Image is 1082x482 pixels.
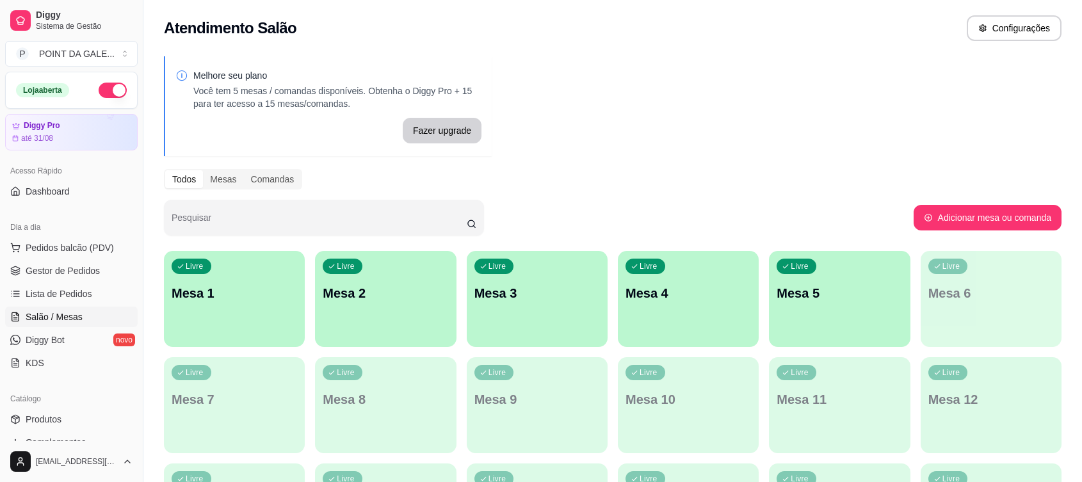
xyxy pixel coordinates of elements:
[164,357,305,453] button: LivreMesa 7
[193,84,481,110] p: Você tem 5 mesas / comandas disponíveis. Obtenha o Diggy Pro + 15 para ter acesso a 15 mesas/coma...
[777,390,902,408] p: Mesa 11
[203,170,243,188] div: Mesas
[5,41,138,67] button: Select a team
[403,118,481,143] button: Fazer upgrade
[467,357,608,453] button: LivreMesa 9
[39,47,115,60] div: POINT DA GALE ...
[467,251,608,347] button: LivreMesa 3
[244,170,302,188] div: Comandas
[489,367,506,378] p: Livre
[26,357,44,369] span: KDS
[164,18,296,38] h2: Atendimento Salão
[791,367,809,378] p: Livre
[315,251,456,347] button: LivreMesa 2
[5,114,138,150] a: Diggy Proaté 31/08
[640,261,658,271] p: Livre
[626,390,751,408] p: Mesa 10
[99,83,127,98] button: Alterar Status
[26,310,83,323] span: Salão / Mesas
[769,251,910,347] button: LivreMesa 5
[640,367,658,378] p: Livre
[474,284,600,302] p: Mesa 3
[323,390,448,408] p: Mesa 8
[618,357,759,453] button: LivreMesa 10
[5,409,138,430] a: Produtos
[942,367,960,378] p: Livre
[337,261,355,271] p: Livre
[26,436,86,449] span: Complementos
[5,161,138,181] div: Acesso Rápido
[24,121,60,131] article: Diggy Pro
[186,261,204,271] p: Livre
[626,284,751,302] p: Mesa 4
[777,284,902,302] p: Mesa 5
[26,287,92,300] span: Lista de Pedidos
[26,264,100,277] span: Gestor de Pedidos
[928,390,1054,408] p: Mesa 12
[5,284,138,304] a: Lista de Pedidos
[5,307,138,327] a: Salão / Mesas
[921,357,1062,453] button: LivreMesa 12
[5,432,138,453] a: Complementos
[193,69,481,82] p: Melhore seu plano
[36,456,117,467] span: [EMAIL_ADDRESS][DOMAIN_NAME]
[5,217,138,237] div: Dia a dia
[921,251,1062,347] button: LivreMesa 6
[5,181,138,202] a: Dashboard
[26,185,70,198] span: Dashboard
[489,261,506,271] p: Livre
[5,353,138,373] a: KDS
[26,241,114,254] span: Pedidos balcão (PDV)
[914,205,1062,230] button: Adicionar mesa ou comanda
[5,5,138,36] a: DiggySistema de Gestão
[5,330,138,350] a: Diggy Botnovo
[928,284,1054,302] p: Mesa 6
[21,133,53,143] article: até 31/08
[36,10,133,21] span: Diggy
[5,237,138,258] button: Pedidos balcão (PDV)
[315,357,456,453] button: LivreMesa 8
[942,261,960,271] p: Livre
[5,446,138,477] button: [EMAIL_ADDRESS][DOMAIN_NAME]
[791,261,809,271] p: Livre
[769,357,910,453] button: LivreMesa 11
[474,390,600,408] p: Mesa 9
[186,367,204,378] p: Livre
[5,389,138,409] div: Catálogo
[172,216,467,229] input: Pesquisar
[164,251,305,347] button: LivreMesa 1
[16,83,69,97] div: Loja aberta
[165,170,203,188] div: Todos
[36,21,133,31] span: Sistema de Gestão
[618,251,759,347] button: LivreMesa 4
[323,284,448,302] p: Mesa 2
[5,261,138,281] a: Gestor de Pedidos
[967,15,1062,41] button: Configurações
[26,413,61,426] span: Produtos
[172,390,297,408] p: Mesa 7
[172,284,297,302] p: Mesa 1
[337,367,355,378] p: Livre
[26,333,65,346] span: Diggy Bot
[16,47,29,60] span: P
